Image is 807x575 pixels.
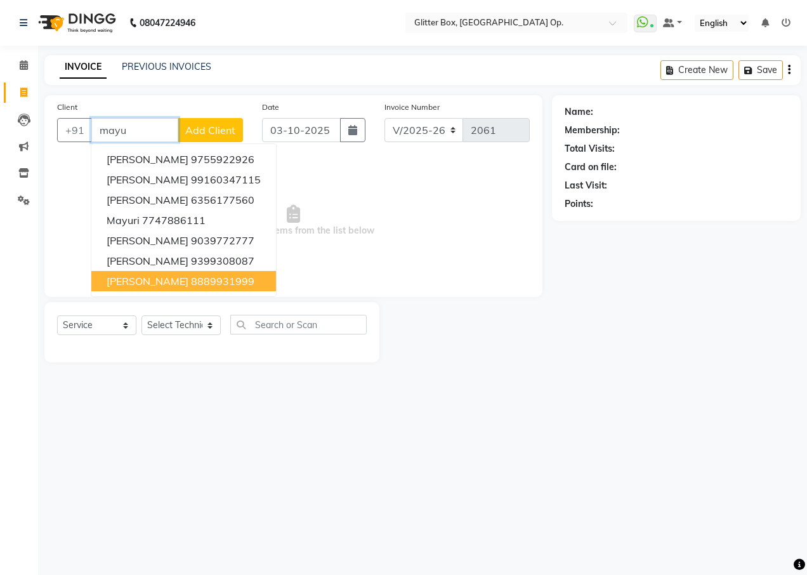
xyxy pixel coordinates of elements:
[191,254,254,267] ngb-highlight: 9399308087
[178,118,243,142] button: Add Client
[122,61,211,72] a: PREVIOUS INVOICES
[57,102,77,113] label: Client
[107,194,188,206] span: [PERSON_NAME]
[107,275,188,287] span: [PERSON_NAME]
[565,105,593,119] div: Name:
[107,153,188,166] span: [PERSON_NAME]
[57,118,93,142] button: +91
[191,194,254,206] ngb-highlight: 6356177560
[384,102,440,113] label: Invoice Number
[185,124,235,136] span: Add Client
[107,234,188,247] span: [PERSON_NAME]
[565,124,620,137] div: Membership:
[565,179,607,192] div: Last Visit:
[565,197,593,211] div: Points:
[107,173,188,186] span: [PERSON_NAME]
[91,118,178,142] input: Search by Name/Mobile/Email/Code
[230,315,367,334] input: Search or Scan
[140,5,195,41] b: 08047224946
[107,254,188,267] span: [PERSON_NAME]
[565,142,615,155] div: Total Visits:
[191,153,254,166] ngb-highlight: 9755922926
[32,5,119,41] img: logo
[191,234,254,247] ngb-highlight: 9039772777
[191,275,254,287] ngb-highlight: 8889931999
[57,157,530,284] span: Select & add items from the list below
[107,214,140,227] span: Mayuri
[142,214,206,227] ngb-highlight: 7747886111
[191,173,261,186] ngb-highlight: 99160347115
[565,161,617,174] div: Card on file:
[660,60,733,80] button: Create New
[738,60,783,80] button: Save
[262,102,279,113] label: Date
[60,56,107,79] a: INVOICE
